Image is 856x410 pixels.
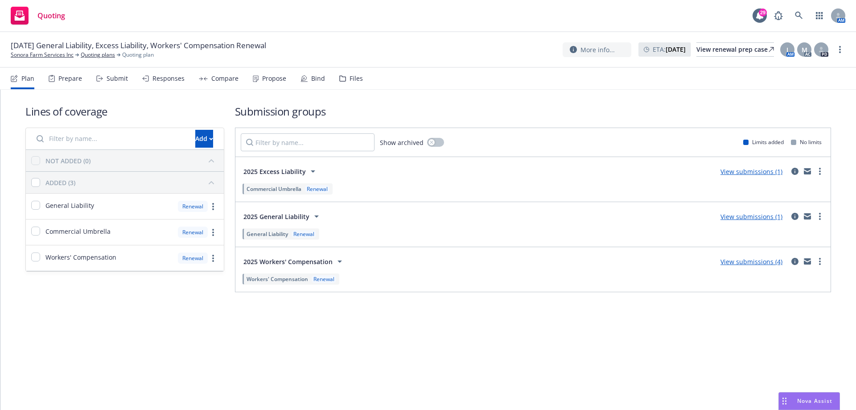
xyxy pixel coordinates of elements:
[802,256,813,267] a: mail
[241,162,321,180] button: 2025 Excess Liability
[243,167,306,176] span: 2025 Excess Liability
[791,138,822,146] div: No limits
[802,45,807,54] span: M
[811,7,828,25] a: Switch app
[779,393,790,410] div: Drag to move
[580,45,615,54] span: More info...
[25,104,224,119] h1: Lines of coverage
[21,75,34,82] div: Plan
[241,133,374,151] input: Filter by name...
[778,392,840,410] button: Nova Assist
[81,51,115,59] a: Quoting plans
[107,75,128,82] div: Submit
[311,75,325,82] div: Bind
[122,51,154,59] span: Quoting plan
[208,227,218,238] a: more
[247,185,301,193] span: Commercial Umbrella
[312,275,336,283] div: Renewal
[720,167,782,176] a: View submissions (1)
[797,397,832,405] span: Nova Assist
[178,201,208,212] div: Renewal
[45,178,75,187] div: ADDED (3)
[178,227,208,238] div: Renewal
[720,257,782,266] a: View submissions (4)
[45,156,91,166] div: NOT ADDED (0)
[790,211,800,222] a: circleInformation
[815,211,825,222] a: more
[195,130,213,148] button: Add
[292,230,316,238] div: Renewal
[262,75,286,82] div: Propose
[835,44,845,55] a: more
[815,256,825,267] a: more
[208,253,218,264] a: more
[350,75,363,82] div: Files
[786,45,788,54] span: J
[759,8,767,17] div: 29
[241,207,325,225] button: 2025 General Liability
[790,7,808,25] a: Search
[666,45,686,54] strong: [DATE]
[45,153,218,168] button: NOT ADDED (0)
[790,256,800,267] a: circleInformation
[45,253,116,262] span: Workers' Compensation
[770,7,787,25] a: Report a Bug
[58,75,82,82] div: Prepare
[45,201,94,210] span: General Liability
[790,166,800,177] a: circleInformation
[211,75,239,82] div: Compare
[696,42,774,57] a: View renewal prep case
[720,212,782,221] a: View submissions (1)
[815,166,825,177] a: more
[178,253,208,264] div: Renewal
[243,212,309,221] span: 2025 General Liability
[195,130,213,147] div: Add
[247,230,288,238] span: General Liability
[743,138,784,146] div: Limits added
[37,12,65,19] span: Quoting
[7,3,69,28] a: Quoting
[152,75,185,82] div: Responses
[11,40,266,51] span: [DATE] General Liability, Excess Liability, Workers' Compensation Renewal
[31,130,190,148] input: Filter by name...
[45,227,111,236] span: Commercial Umbrella
[653,45,686,54] span: ETA :
[802,211,813,222] a: mail
[380,138,424,147] span: Show archived
[696,43,774,56] div: View renewal prep case
[243,257,333,266] span: 2025 Workers' Compensation
[247,275,308,283] span: Workers' Compensation
[11,51,74,59] a: Sonora Farm Services Inc
[208,201,218,212] a: more
[563,42,631,57] button: More info...
[241,253,348,270] button: 2025 Workers' Compensation
[305,185,329,193] div: Renewal
[235,104,831,119] h1: Submission groups
[45,175,218,190] button: ADDED (3)
[802,166,813,177] a: mail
